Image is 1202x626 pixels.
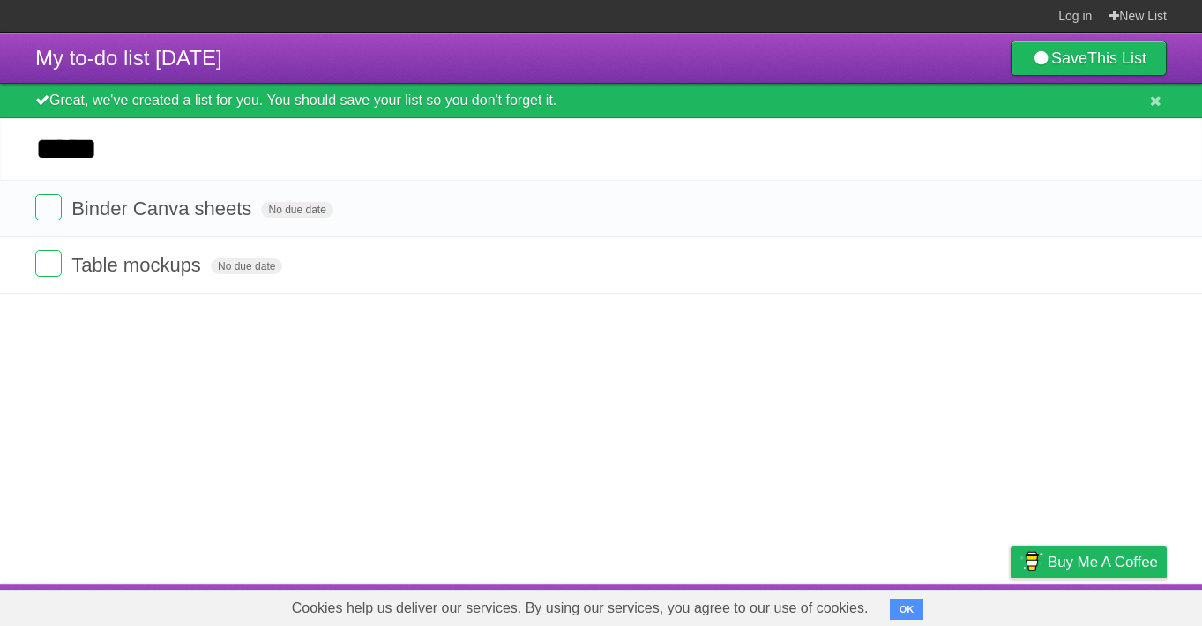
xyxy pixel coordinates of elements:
[71,254,205,276] span: Table mockups
[1087,49,1146,67] b: This List
[71,197,256,220] span: Binder Canva sheets
[35,46,222,70] span: My to-do list [DATE]
[35,194,62,220] label: Done
[776,588,813,622] a: About
[1056,588,1167,622] a: Suggest a feature
[35,250,62,277] label: Done
[1011,41,1167,76] a: SaveThis List
[834,588,906,622] a: Developers
[261,202,332,218] span: No due date
[1048,547,1158,578] span: Buy me a coffee
[928,588,967,622] a: Terms
[1019,547,1043,577] img: Buy me a coffee
[274,591,886,626] span: Cookies help us deliver our services. By using our services, you agree to our use of cookies.
[211,258,282,274] span: No due date
[890,599,924,620] button: OK
[988,588,1034,622] a: Privacy
[1011,546,1167,578] a: Buy me a coffee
